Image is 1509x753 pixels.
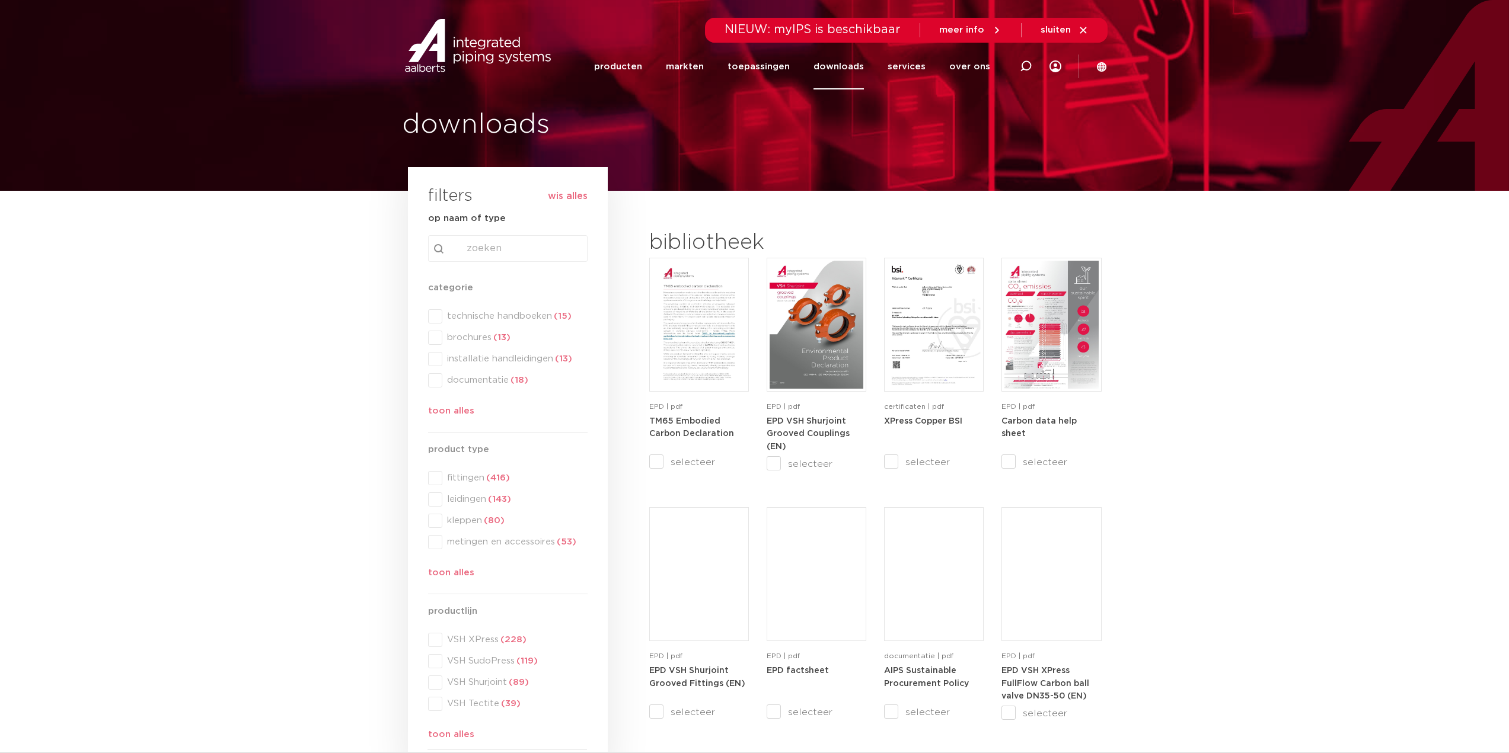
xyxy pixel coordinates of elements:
[1041,25,1089,36] a: sluiten
[1001,667,1089,700] strong: EPD VSH XPress FullFlow Carbon ball valve DN35-50 (EN)
[402,106,749,144] h1: downloads
[767,652,800,659] span: EPD | pdf
[1004,261,1098,389] img: NL-Carbon-data-help-sheet-pdf.jpg
[767,403,800,410] span: EPD | pdf
[888,44,926,89] a: services
[1001,666,1089,700] a: EPD VSH XPress FullFlow Carbon ball valve DN35-50 (EN)
[1001,652,1035,659] span: EPD | pdf
[428,182,473,211] h3: filters
[939,25,1002,36] a: meer info
[649,666,745,688] a: EPD VSH Shurjoint Grooved Fittings (EN)
[767,667,829,675] strong: EPD factsheet
[767,416,850,451] a: EPD VSH Shurjoint Grooved Couplings (EN)
[887,261,981,389] img: XPress_Koper_BSI-pdf.jpg
[770,510,863,638] img: Aips-EPD-A4Factsheet_NL-pdf.jpg
[949,44,990,89] a: over ons
[1001,706,1101,720] label: selecteer
[813,44,864,89] a: downloads
[649,667,745,688] strong: EPD VSH Shurjoint Grooved Fittings (EN)
[725,24,901,36] span: NIEUW: myIPS is beschikbaar
[594,44,990,89] nav: Menu
[884,416,962,425] a: XPress Copper BSI
[770,261,863,389] img: VSH-Shurjoint-Grooved-Couplings_A4EPD_5011512_EN-pdf.jpg
[884,666,969,688] a: AIPS Sustainable Procurement Policy
[1004,510,1098,638] img: VSH-XPress-Carbon-BallValveDN35-50_A4EPD_5011435-_2024_1.0_EN-pdf.jpg
[767,705,866,719] label: selecteer
[939,25,984,34] span: meer info
[649,455,749,469] label: selecteer
[1001,416,1077,438] a: Carbon data help sheet
[1041,25,1071,34] span: sluiten
[728,44,790,89] a: toepassingen
[649,652,682,659] span: EPD | pdf
[884,705,984,719] label: selecteer
[767,666,829,675] a: EPD factsheet
[649,705,749,719] label: selecteer
[594,44,642,89] a: producten
[666,44,704,89] a: markten
[884,652,953,659] span: documentatie | pdf
[649,403,682,410] span: EPD | pdf
[884,667,969,688] strong: AIPS Sustainable Procurement Policy
[887,510,981,638] img: Aips_A4Sustainable-Procurement-Policy_5011446_EN-pdf.jpg
[884,403,944,410] span: certificaten | pdf
[652,261,746,389] img: TM65-Embodied-Carbon-Declaration-pdf.jpg
[649,416,734,438] a: TM65 Embodied Carbon Declaration
[1001,455,1101,469] label: selecteer
[1001,403,1035,410] span: EPD | pdf
[884,455,984,469] label: selecteer
[649,229,860,257] h2: bibliotheek
[652,510,746,638] img: VSH-Shurjoint-Grooved-Fittings_A4EPD_5011523_EN-pdf.jpg
[428,214,506,223] strong: op naam of type
[767,457,866,471] label: selecteer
